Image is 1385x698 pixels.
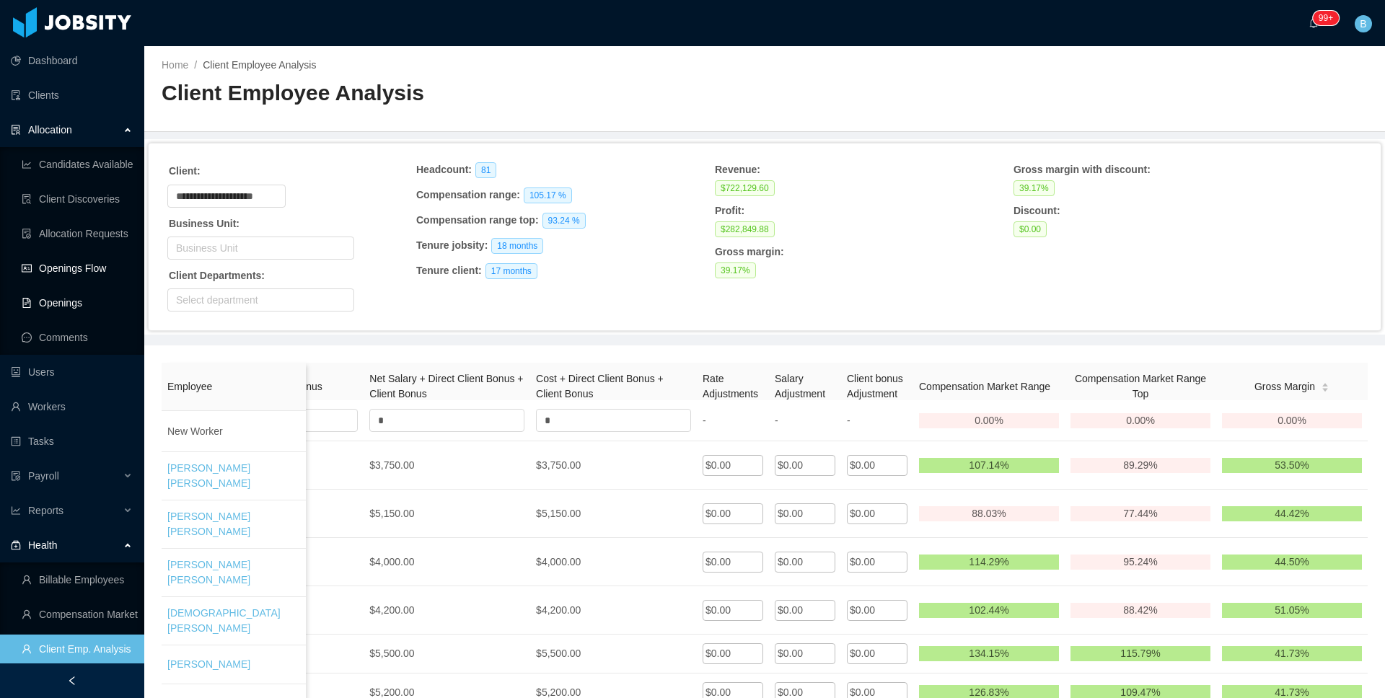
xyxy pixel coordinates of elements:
span: $5,200.00 [536,686,581,698]
span: $0.00 [705,508,731,519]
span: $4,000.00 [536,556,581,567]
a: icon: profileTasks [11,427,133,456]
span: Payroll [28,470,59,482]
span: $5,150.00 [369,508,414,519]
span: $0.00 [850,556,875,567]
span: Salary Adjustment [775,373,825,399]
span: 88.03% [972,506,1006,521]
a: icon: userWorkers [11,392,133,421]
span: $0.00 [778,648,803,659]
span: $0.00 [1014,221,1047,237]
span: 93.24 % [542,213,586,229]
i: icon: caret-down [1322,386,1329,391]
strong: Profit : [715,205,744,216]
div: Sort [1321,381,1329,391]
span: $3,750.00 [369,459,414,471]
span: $0.00 [850,686,875,698]
span: 105.17 % [524,187,572,203]
i: icon: caret-up [1322,381,1329,385]
span: $5,500.00 [369,648,414,659]
sup: 245 [1313,11,1339,25]
span: 134.15% [969,646,1008,661]
i: icon: file-protect [11,471,21,481]
i: icon: bell [1309,18,1319,28]
h2: Client Employee Analysis [162,79,765,108]
span: Gross Margin [1254,379,1315,394]
span: $3,750.00 [536,459,581,471]
span: $5,200.00 [369,686,414,698]
span: 107.14% [969,458,1008,473]
strong: Discount : [1014,205,1060,216]
div: Select department [176,293,339,307]
strong: Tenure client : [416,265,482,276]
span: 0.00% [975,413,1003,428]
a: icon: userCompensation Market [22,600,133,629]
span: 44.42% [1275,506,1309,521]
span: 88.42% [1123,603,1157,618]
a: icon: line-chartCandidates Available [22,150,133,179]
span: $0.00 [705,648,731,659]
span: 0.00% [1278,413,1306,428]
a: Home [162,59,188,71]
span: 102.44% [969,603,1008,618]
span: Compensation Market Range [919,381,1050,392]
span: $0.00 [778,459,803,471]
a: icon: userClient Emp. Analysis [22,635,133,663]
i: icon: solution [11,125,21,135]
a: [PERSON_NAME] [PERSON_NAME] [167,559,250,586]
span: Reports [28,505,63,516]
span: $5,500.00 [536,648,581,659]
span: $0.00 [778,604,803,616]
span: $0.00 [705,459,731,471]
a: icon: auditClients [11,81,133,110]
span: 81 [475,162,496,178]
span: 17 months [485,263,537,279]
span: 77.44% [1123,506,1157,521]
span: $0.00 [850,459,875,471]
strong: Client: [169,165,201,177]
i: icon: medicine-box [11,540,21,550]
strong: Client Departments: [169,270,265,281]
span: $4,200.00 [536,604,581,616]
span: 53.50% [1275,458,1309,473]
span: Compensation Market Range Top [1075,373,1206,399]
a: [DEMOGRAPHIC_DATA][PERSON_NAME] [167,607,281,634]
i: icon: line-chart [11,505,21,516]
a: icon: file-doneAllocation Requests [22,219,133,248]
a: icon: pie-chartDashboard [11,46,133,75]
span: $0.00 [705,604,731,616]
strong: Compensation range : [416,189,520,200]
span: 18 months [491,238,543,254]
span: $0.00 [705,686,731,698]
td: - [697,400,769,441]
strong: Gross margin : [715,246,784,257]
strong: Gross margin with discount : [1014,164,1151,175]
a: icon: idcardOpenings Flow [22,254,133,283]
span: B [1360,15,1366,32]
strong: Compensation range top : [416,214,539,226]
a: icon: userBillable Employees [22,565,133,594]
a: [PERSON_NAME] [PERSON_NAME] [167,462,250,489]
span: New Worker [167,425,223,437]
span: Allocation [28,124,72,136]
strong: Business Unit: [169,218,239,229]
span: $722,129.60 [715,180,775,196]
span: $5,150.00 [536,508,581,519]
a: [PERSON_NAME] [167,658,250,670]
a: icon: messageComments [22,323,133,352]
span: Employee [167,381,212,392]
span: $4,200.00 [369,604,414,616]
strong: Revenue : [715,164,760,175]
span: Cost + Direct Client Bonus + Client Bonus [536,373,664,399]
strong: Headcount : [416,164,472,175]
span: Net Salary + Direct Client Bonus + Client Bonus [369,373,523,399]
span: Rate Adjustments [703,373,758,399]
span: $0.00 [850,648,875,659]
span: 115.79% [1120,646,1160,661]
span: 39.17 % [715,262,756,278]
td: - [841,400,913,441]
strong: Tenure jobsity : [416,239,488,251]
span: 41.73% [1275,646,1309,661]
span: 95.24% [1123,555,1157,570]
span: $4,000.00 [369,556,414,567]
